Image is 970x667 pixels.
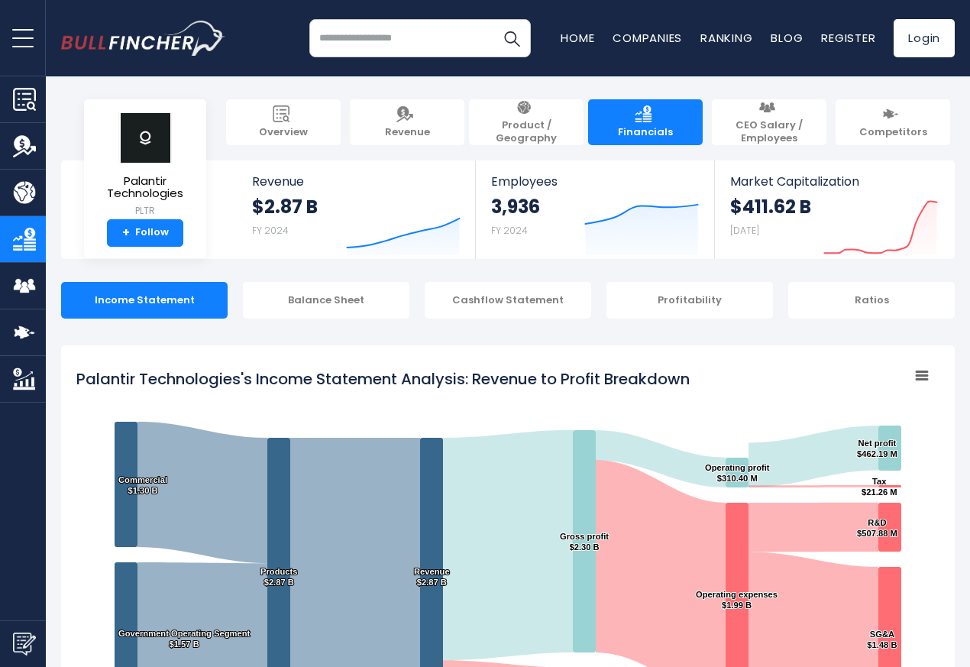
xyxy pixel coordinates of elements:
span: CEO Salary / Employees [719,119,819,145]
strong: + [122,226,130,240]
a: Ranking [700,30,752,46]
text: Government Operating Segment $1.57 B [118,629,250,649]
strong: 3,936 [491,195,540,219]
div: Balance Sheet [243,282,409,319]
div: Ratios [788,282,955,319]
strong: $2.87 B [252,195,318,219]
div: Income Statement [61,282,228,319]
small: FY 2024 [252,224,289,237]
text: Operating profit $310.40 M [705,463,770,483]
span: Palantir Technologies [96,175,194,200]
a: Competitors [836,99,950,145]
a: Employees 3,936 FY 2024 [476,160,713,259]
button: Search [493,19,531,57]
small: FY 2024 [491,224,528,237]
a: Login [894,19,955,57]
span: Employees [491,174,698,189]
a: Register [821,30,875,46]
tspan: Palantir Technologies's Income Statement Analysis: Revenue to Profit Breakdown [76,368,690,390]
small: PLTR [96,204,194,218]
text: R&D $507.88 M [857,518,897,538]
text: Commercial $1.30 B [118,475,167,495]
span: Market Capitalization [730,174,938,189]
a: Palantir Technologies PLTR [95,112,195,219]
a: Market Capitalization $411.62 B [DATE] [715,160,953,259]
img: bullfincher logo [61,21,225,56]
small: [DATE] [730,224,759,237]
text: Revenue $2.87 B [414,567,450,587]
div: Cashflow Statement [425,282,591,319]
text: Net profit $462.19 M [857,439,897,458]
span: Revenue [252,174,461,189]
a: Overview [226,99,341,145]
span: Competitors [859,126,927,139]
a: Revenue $2.87 B FY 2024 [237,160,476,259]
a: Companies [613,30,682,46]
span: Overview [259,126,308,139]
a: Home [561,30,594,46]
a: Blog [771,30,803,46]
text: Gross profit $2.30 B [560,532,609,552]
a: Financials [588,99,703,145]
a: Product / Geography [469,99,584,145]
span: Financials [618,126,673,139]
span: Revenue [385,126,430,139]
div: Profitability [606,282,773,319]
span: Product / Geography [477,119,576,145]
a: +Follow [107,219,183,247]
strong: $411.62 B [730,195,811,219]
a: CEO Salary / Employees [712,99,826,145]
text: Products $2.87 B [260,567,298,587]
a: Revenue [350,99,464,145]
text: Tax $21.26 M [862,477,897,497]
a: Go to homepage [61,21,225,56]
text: Operating expenses $1.99 B [696,590,778,610]
text: SG&A $1.48 B [867,630,897,649]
